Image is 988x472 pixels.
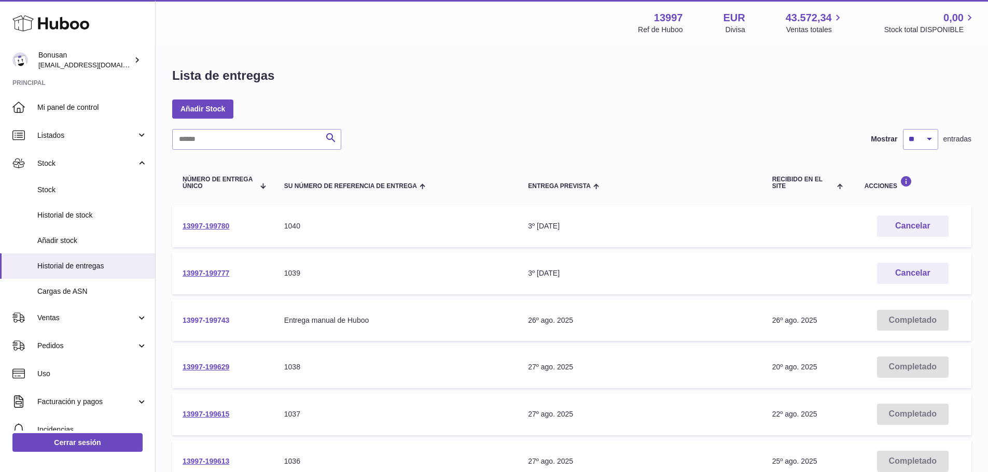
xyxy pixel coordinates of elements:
strong: 13997 [654,11,683,25]
a: 0,00 Stock total DISPONIBLE [884,11,976,35]
a: 43.572,34 Ventas totales [786,11,844,35]
a: 13997-199615 [183,410,229,418]
a: 13997-199613 [183,457,229,465]
div: Divisa [726,25,745,35]
span: Ventas totales [786,25,844,35]
div: 1036 [284,456,507,466]
span: Pedidos [37,341,136,351]
span: Incidencias [37,425,147,435]
span: Añadir stock [37,236,147,246]
span: Recibido en el site [772,176,835,190]
div: 27º ago. 2025 [528,456,751,466]
div: Acciones [865,176,961,190]
span: Mi panel de control [37,103,147,112]
div: Bonusan [38,50,132,70]
span: 26º ago. 2025 [772,316,817,324]
div: 27º ago. 2025 [528,409,751,419]
a: 13997-199743 [183,316,229,324]
div: 3º [DATE] [528,221,751,231]
div: 1040 [284,221,507,231]
div: 3º [DATE] [528,268,751,278]
span: Stock [37,185,147,195]
label: Mostrar [871,134,897,144]
span: 43.572,34 [786,11,832,25]
button: Cancelar [877,216,949,237]
span: Stock total DISPONIBLE [884,25,976,35]
span: Listados [37,131,136,140]
span: Cargas de ASN [37,287,147,296]
div: 27º ago. 2025 [528,362,751,372]
span: Uso [37,369,147,379]
a: 13997-199777 [183,269,229,277]
strong: EUR [723,11,745,25]
span: Facturación y pagos [37,397,136,407]
span: Historial de stock [37,210,147,220]
span: Su número de referencia de entrega [284,183,417,190]
a: Añadir Stock [172,99,233,118]
span: Ventas [37,313,136,323]
span: 0,00 [943,11,964,25]
h1: Lista de entregas [172,67,274,84]
span: [EMAIL_ADDRESS][DOMAIN_NAME] [38,61,152,69]
img: info@bonusan.es [12,52,28,68]
div: 1037 [284,409,507,419]
span: 22º ago. 2025 [772,410,817,418]
a: 13997-199780 [183,222,229,230]
button: Cancelar [877,263,949,284]
span: entradas [943,134,971,144]
span: Entrega prevista [528,183,591,190]
a: Cerrar sesión [12,433,143,452]
div: Entrega manual de Huboo [284,316,507,325]
div: 26º ago. 2025 [528,316,751,325]
div: 1039 [284,268,507,278]
span: Número de entrega único [183,176,254,190]
span: Historial de entregas [37,261,147,271]
div: Ref de Huboo [638,25,683,35]
span: Stock [37,159,136,168]
a: 13997-199629 [183,363,229,371]
span: 25º ago. 2025 [772,457,817,465]
span: 20º ago. 2025 [772,363,817,371]
div: 1038 [284,362,507,372]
